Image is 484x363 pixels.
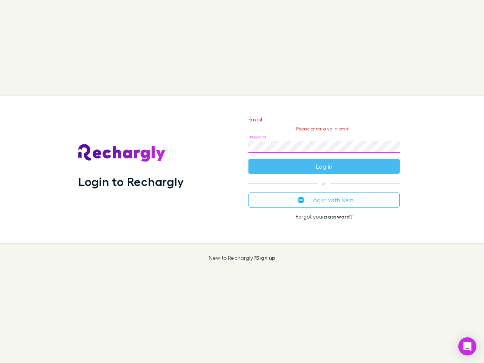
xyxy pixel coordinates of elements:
[78,144,166,162] img: Rechargly's Logo
[458,337,476,355] div: Open Intercom Messenger
[78,174,184,189] h1: Login to Rechargly
[256,254,275,261] a: Sign up
[248,126,400,132] p: Please enter a valid email.
[248,214,400,220] p: Forgot your ?
[248,134,266,140] label: Password
[248,159,400,174] button: Log in
[324,213,350,220] a: password
[298,197,304,203] img: Xero's logo
[209,255,276,261] p: New to Rechargly?
[248,192,400,208] button: Log in with Xero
